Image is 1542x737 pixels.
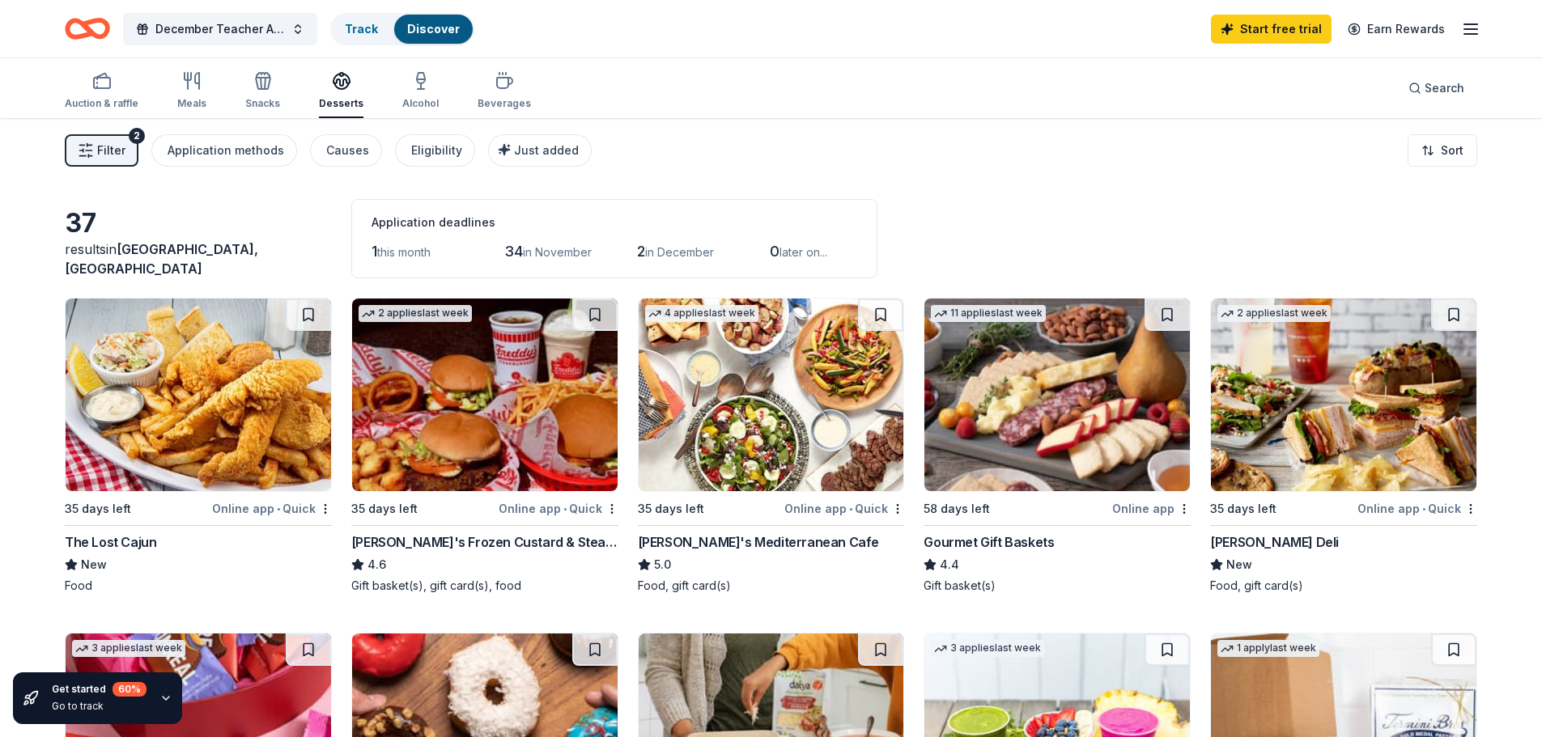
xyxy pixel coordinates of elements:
[488,134,592,167] button: Just added
[319,97,363,110] div: Desserts
[123,13,317,45] button: December Teacher Appreciation Event
[924,532,1054,552] div: Gourmet Gift Baskets
[65,298,332,594] a: Image for The Lost Cajun35 days leftOnline app•QuickThe Lost CajunNewFood
[65,207,332,239] div: 37
[514,143,579,157] span: Just added
[940,555,959,574] span: 4.4
[1422,502,1425,515] span: •
[402,65,439,118] button: Alcohol
[351,578,618,594] div: Gift basket(s), gift card(s), food
[499,498,618,519] div: Online app Quick
[65,241,258,277] span: in
[72,640,185,657] div: 3 applies last week
[563,502,567,515] span: •
[245,97,280,110] div: Snacks
[1408,134,1477,167] button: Sort
[65,65,138,118] button: Auction & raffle
[352,299,618,491] img: Image for Freddy's Frozen Custard & Steakburgers
[637,243,645,260] span: 2
[504,243,523,260] span: 34
[351,532,618,552] div: [PERSON_NAME]'s Frozen Custard & Steakburgers
[345,22,378,36] a: Track
[367,555,386,574] span: 4.6
[478,65,531,118] button: Beverages
[151,134,297,167] button: Application methods
[1425,78,1464,98] span: Search
[330,13,474,45] button: TrackDiscover
[849,502,852,515] span: •
[1210,578,1477,594] div: Food, gift card(s)
[97,141,125,160] span: Filter
[645,305,758,322] div: 4 applies last week
[1357,498,1477,519] div: Online app Quick
[770,243,779,260] span: 0
[1395,72,1477,104] button: Search
[1217,640,1319,657] div: 1 apply last week
[1210,298,1477,594] a: Image for McAlister's Deli2 applieslast week35 days leftOnline app•Quick[PERSON_NAME] DeliNewFood...
[779,245,827,259] span: later on...
[924,298,1191,594] a: Image for Gourmet Gift Baskets11 applieslast week58 days leftOnline appGourmet Gift Baskets4.4Gif...
[65,97,138,110] div: Auction & raffle
[1211,15,1332,44] a: Start free trial
[372,243,377,260] span: 1
[1112,498,1191,519] div: Online app
[638,532,879,552] div: [PERSON_NAME]'s Mediterranean Cafe
[65,10,110,48] a: Home
[129,128,145,144] div: 2
[377,245,431,259] span: this month
[177,97,206,110] div: Meals
[638,499,704,519] div: 35 days left
[168,141,284,160] div: Application methods
[113,682,147,697] div: 60 %
[52,700,147,713] div: Go to track
[924,499,990,519] div: 58 days left
[924,299,1190,491] img: Image for Gourmet Gift Baskets
[359,305,472,322] div: 2 applies last week
[351,499,418,519] div: 35 days left
[924,578,1191,594] div: Gift basket(s)
[65,239,332,278] div: results
[65,532,156,552] div: The Lost Cajun
[478,97,531,110] div: Beverages
[177,65,206,118] button: Meals
[645,245,714,259] span: in December
[212,498,332,519] div: Online app Quick
[407,22,460,36] a: Discover
[411,141,462,160] div: Eligibility
[1210,499,1277,519] div: 35 days left
[395,134,475,167] button: Eligibility
[1226,555,1252,574] span: New
[326,141,369,160] div: Causes
[784,498,904,519] div: Online app Quick
[310,134,382,167] button: Causes
[931,305,1046,322] div: 11 applies last week
[1338,15,1455,44] a: Earn Rewards
[523,245,592,259] span: in November
[66,299,331,491] img: Image for The Lost Cajun
[1441,141,1463,160] span: Sort
[1217,305,1331,322] div: 2 applies last week
[1210,532,1339,552] div: [PERSON_NAME] Deli
[245,65,280,118] button: Snacks
[638,298,905,594] a: Image for Taziki's Mediterranean Cafe4 applieslast week35 days leftOnline app•Quick[PERSON_NAME]'...
[639,299,904,491] img: Image for Taziki's Mediterranean Cafe
[277,502,280,515] span: •
[1211,299,1476,491] img: Image for McAlister's Deli
[65,578,332,594] div: Food
[65,134,138,167] button: Filter2
[319,65,363,118] button: Desserts
[52,682,147,697] div: Get started
[654,555,671,574] span: 5.0
[931,640,1044,657] div: 3 applies last week
[65,499,131,519] div: 35 days left
[155,19,285,39] span: December Teacher Appreciation Event
[351,298,618,594] a: Image for Freddy's Frozen Custard & Steakburgers2 applieslast week35 days leftOnline app•Quick[PE...
[402,97,439,110] div: Alcohol
[638,578,905,594] div: Food, gift card(s)
[65,241,258,277] span: [GEOGRAPHIC_DATA], [GEOGRAPHIC_DATA]
[81,555,107,574] span: New
[372,213,857,232] div: Application deadlines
